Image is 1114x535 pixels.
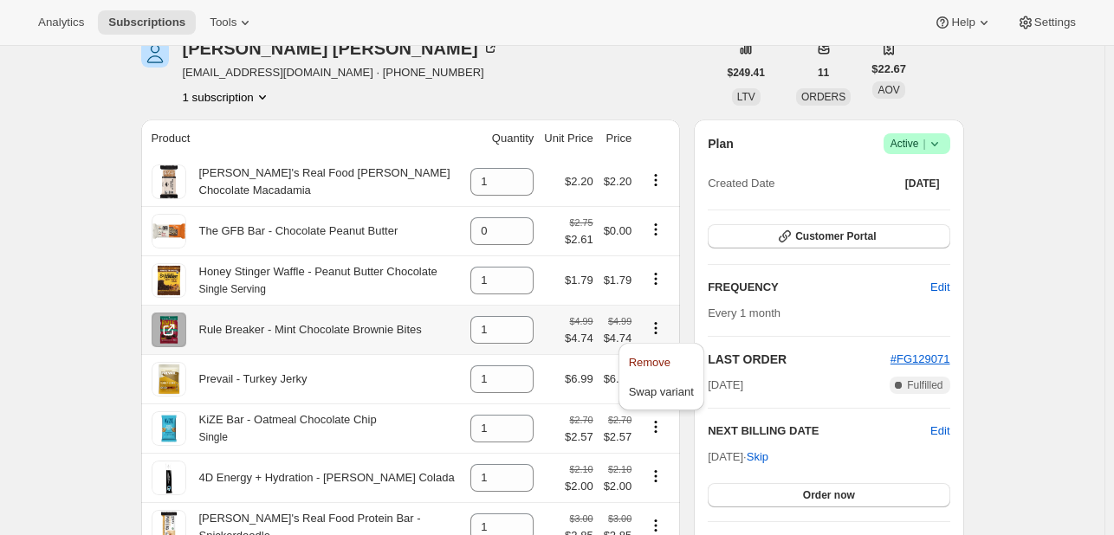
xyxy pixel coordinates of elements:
span: Created Date [708,175,774,192]
button: Help [923,10,1002,35]
h2: FREQUENCY [708,279,930,296]
span: Help [951,16,975,29]
button: Edit [920,274,960,301]
button: Settings [1007,10,1086,35]
button: Product actions [642,516,670,535]
div: [PERSON_NAME]'s Real Food [PERSON_NAME] Chocolate Macadamia [186,164,461,199]
div: [PERSON_NAME] [PERSON_NAME] [183,40,499,57]
button: Customer Portal [708,224,949,248]
span: $6.99 [565,372,593,385]
span: LTV [737,91,755,103]
button: Product actions [642,417,670,436]
button: Product actions [642,171,670,190]
button: Order now [708,483,949,507]
button: [DATE] [895,171,950,196]
small: $3.00 [608,513,631,524]
img: product img [152,461,186,495]
span: $0.00 [604,224,632,237]
small: $2.10 [608,464,631,474]
img: product img [152,214,186,248]
span: $1.79 [604,274,632,287]
span: Skip [747,448,768,466]
span: Edit [930,422,949,440]
span: $2.57 [565,429,593,446]
h2: LAST ORDER [708,351,891,368]
button: #FG129071 [891,351,950,368]
span: Active [891,135,943,152]
button: Remove [624,348,699,376]
a: #FG129071 [891,352,950,365]
small: Single Serving [199,283,266,295]
span: Order now [803,488,855,502]
div: 4D Energy + Hydration - [PERSON_NAME] Colada [186,469,455,487]
button: Tools [199,10,264,35]
button: Product actions [642,220,670,239]
span: Every 1 month [708,306,780,319]
th: Quantity [465,119,539,158]
span: [EMAIL_ADDRESS][DOMAIN_NAME] · [PHONE_NUMBER] [183,64,499,81]
div: Rule Breaker - Mint Chocolate Brownie Bites [186,321,422,338]
span: 11 [818,66,829,80]
th: Product [141,119,466,158]
img: product img [152,313,186,347]
small: $2.70 [608,415,631,425]
span: Edit [930,279,949,296]
button: Skip [736,443,779,471]
small: $4.99 [608,316,631,326]
span: $1.79 [565,274,593,287]
span: Remove [629,356,670,369]
button: Swap variant [624,377,699,405]
small: Single [199,431,228,443]
small: $4.99 [570,316,593,326]
span: AOV [878,84,899,96]
span: $22.67 [871,61,906,78]
th: Price [599,119,638,158]
span: $6.99 [604,372,632,385]
span: $2.20 [604,175,632,188]
span: | [923,137,925,151]
button: Analytics [28,10,94,35]
img: product img [152,411,186,446]
small: $2.75 [570,217,593,228]
span: Tools [210,16,236,29]
button: Product actions [642,467,670,486]
button: Product actions [642,269,670,288]
span: Subscriptions [108,16,185,29]
div: KiZE Bar - Oatmeal Chocolate Chip [186,411,377,446]
small: $2.10 [570,464,593,474]
div: Prevail - Turkey Jerky [186,371,308,388]
span: $249.41 [728,66,765,80]
small: $3.00 [570,513,593,524]
span: [DATE] [905,177,940,190]
img: product img [152,164,186,199]
span: $2.00 [604,478,632,495]
img: product img [152,263,186,298]
small: $2.70 [570,415,593,425]
button: Subscriptions [98,10,196,35]
span: Analytics [38,16,84,29]
span: $2.00 [565,478,593,495]
span: $2.61 [565,231,593,248]
th: Unit Price [539,119,598,158]
span: Fulfilled [907,378,942,392]
h2: NEXT BILLING DATE [708,422,930,440]
span: $2.57 [604,429,632,446]
button: $249.41 [717,61,775,85]
span: $2.20 [565,175,593,188]
h2: Plan [708,135,734,152]
span: lisa thiele [141,40,169,68]
button: Product actions [183,88,271,106]
img: product img [152,362,186,396]
button: 11 [807,61,839,85]
div: The GFB Bar - Chocolate Peanut Butter [186,222,398,240]
button: Product actions [642,319,670,338]
div: Honey Stinger Waffle - Peanut Butter Chocolate [186,263,437,298]
span: ORDERS [801,91,845,103]
span: [DATE] [708,377,743,394]
span: Customer Portal [795,229,876,243]
span: Swap variant [629,385,694,398]
span: $4.74 [565,330,593,347]
span: Settings [1034,16,1076,29]
span: $4.74 [604,330,632,347]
